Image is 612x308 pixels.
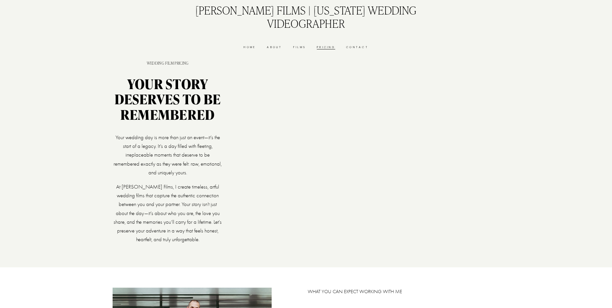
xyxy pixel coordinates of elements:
p: Your wedding day is more than just an event—it’s the start of a legacy. It’s a day filled with fl... [113,133,223,177]
a: Pricing [317,45,335,50]
a: Films [293,45,306,50]
p: WHAT YOU CAN EXPECT WORKING WITH ME [308,288,499,295]
a: Contact [346,45,368,50]
p: At [PERSON_NAME] Films, I create timeless, artful wedding films that capture the authentic connec... [113,182,223,244]
strong: Your Story Deserves to Be Remembered [115,75,224,123]
a: About [267,45,282,50]
a: Home [244,45,256,50]
h1: Wedding Film pricing [113,61,223,65]
a: [PERSON_NAME] Films | [US_STATE] Wedding Videographer [196,3,416,30]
